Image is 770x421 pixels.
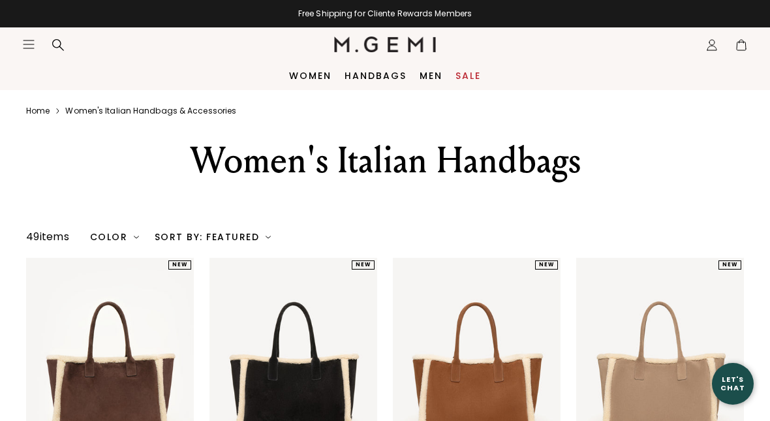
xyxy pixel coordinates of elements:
div: NEW [168,260,191,270]
div: NEW [535,260,558,270]
button: Open site menu [22,38,35,51]
a: Sale [455,70,481,81]
img: chevron-down.svg [134,234,139,240]
a: Women's italian handbags & accessories [65,106,236,116]
div: Sort By: Featured [155,232,271,242]
div: 49 items [26,229,69,245]
div: Women's Italian Handbags [143,137,627,184]
div: Let's Chat [712,375,754,392]
a: Home [26,106,50,116]
a: Handbags [345,70,407,81]
a: Men [420,70,442,81]
div: Color [90,232,139,242]
div: NEW [718,260,741,270]
img: M.Gemi [334,37,437,52]
img: chevron-down.svg [266,234,271,240]
a: Women [289,70,331,81]
div: NEW [352,260,375,270]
